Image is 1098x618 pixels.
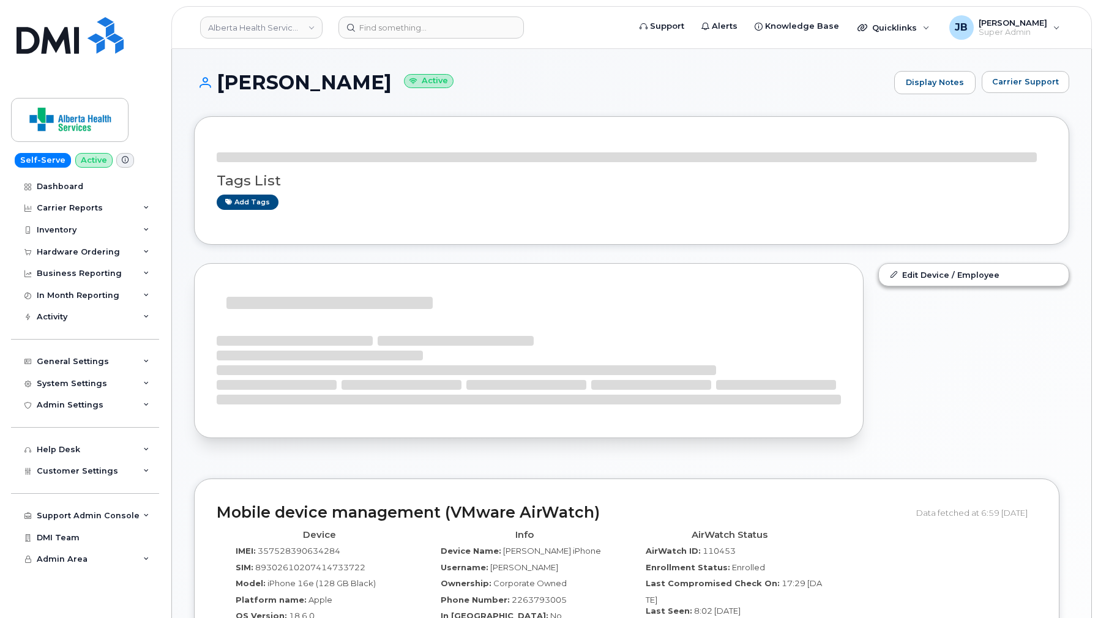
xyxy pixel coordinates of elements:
[894,71,976,94] a: Display Notes
[441,562,488,573] label: Username:
[267,578,376,588] span: iPhone 16e (128 GB Black)
[441,594,510,606] label: Phone Number:
[879,264,1069,286] a: Edit Device / Employee
[490,562,558,572] span: [PERSON_NAME]
[512,595,567,605] span: 2263793005
[236,594,307,606] label: Platform name:
[646,578,822,605] span: 17:29 [DATE]
[194,72,888,93] h1: [PERSON_NAME]
[226,530,413,540] h4: Device
[493,578,567,588] span: Corporate Owned
[308,595,332,605] span: Apple
[694,606,741,616] span: 8:02 [DATE]
[441,545,501,557] label: Device Name:
[441,578,491,589] label: Ownership:
[217,195,278,210] a: Add tags
[431,530,618,540] h4: Info
[217,504,907,521] h2: Mobile device management (VMware AirWatch)
[646,562,730,573] label: Enrollment Status:
[404,74,454,88] small: Active
[732,562,765,572] span: Enrolled
[258,546,340,556] span: 357528390634284
[217,173,1047,188] h3: Tags List
[646,545,701,557] label: AirWatch ID:
[992,76,1059,87] span: Carrier Support
[703,546,736,556] span: 110453
[255,562,365,572] span: 89302610207414733722
[636,530,823,540] h4: AirWatch Status
[236,562,253,573] label: SIM:
[236,545,256,557] label: IMEI:
[236,578,266,589] label: Model:
[646,578,780,589] label: Last Compromised Check On:
[916,501,1037,524] div: Data fetched at 6:59 [DATE]
[503,546,601,556] span: [PERSON_NAME] iPhone
[982,71,1069,93] button: Carrier Support
[646,605,692,617] label: Last Seen:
